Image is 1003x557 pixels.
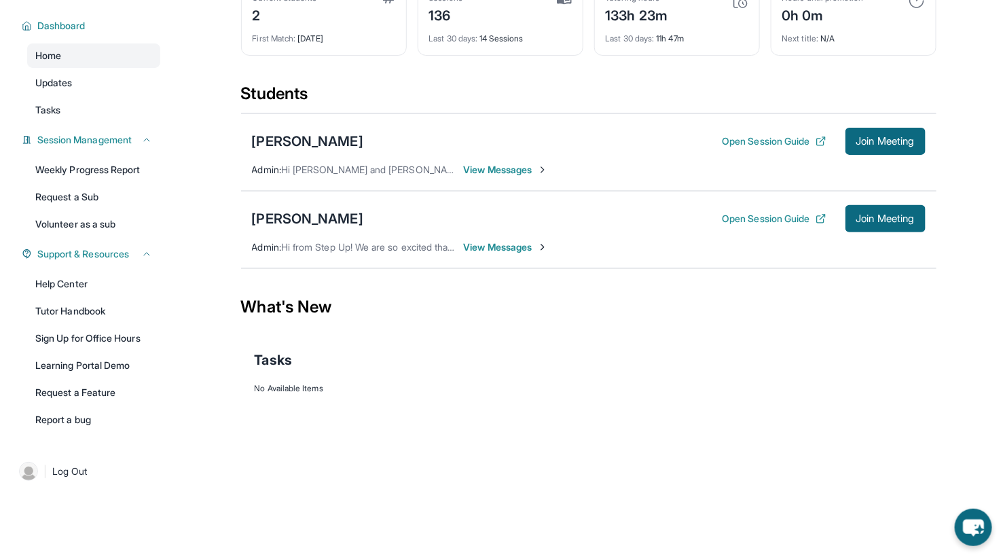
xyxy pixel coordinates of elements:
span: View Messages [464,163,549,177]
button: Join Meeting [845,205,926,232]
button: Session Management [32,133,152,147]
a: Weekly Progress Report [27,158,160,182]
span: | [43,463,47,480]
button: Open Session Guide [722,134,826,148]
span: Admin : [252,241,281,253]
a: Help Center [27,272,160,296]
img: user-img [19,462,38,481]
span: View Messages [464,240,549,254]
div: What's New [241,277,936,337]
div: 133h 23m [606,3,668,25]
div: 2 [253,3,317,25]
div: 14 Sessions [429,25,572,44]
span: First Match : [253,33,296,43]
div: No Available Items [255,383,923,394]
span: Join Meeting [856,137,915,145]
span: Home [35,49,61,62]
div: [PERSON_NAME] [252,132,363,151]
div: Students [241,83,936,113]
span: Join Meeting [856,215,915,223]
div: 0h 0m [782,3,864,25]
a: Home [27,43,160,68]
button: Join Meeting [845,128,926,155]
a: Learning Portal Demo [27,353,160,378]
span: Session Management [37,133,132,147]
span: Admin : [252,164,281,175]
span: Support & Resources [37,247,129,261]
a: Request a Feature [27,380,160,405]
a: Volunteer as a sub [27,212,160,236]
button: Open Session Guide [722,212,826,226]
a: Sign Up for Office Hours [27,326,160,351]
div: N/A [782,25,925,44]
span: Updates [35,76,73,90]
a: Report a bug [27,408,160,432]
img: Chevron-Right [537,242,548,253]
span: Tasks [35,103,60,117]
span: Last 30 days : [606,33,655,43]
span: Tasks [255,351,292,370]
div: [PERSON_NAME] [252,209,363,228]
a: Tasks [27,98,160,122]
img: Chevron-Right [537,164,548,175]
button: chat-button [955,509,992,546]
a: Request a Sub [27,185,160,209]
span: Last 30 days : [429,33,478,43]
a: Tutor Handbook [27,299,160,323]
button: Dashboard [32,19,152,33]
a: |Log Out [14,456,160,486]
span: Dashboard [37,19,86,33]
span: Log Out [52,465,88,478]
button: Support & Resources [32,247,152,261]
div: [DATE] [253,25,395,44]
a: Updates [27,71,160,95]
span: Next title : [782,33,819,43]
div: 136 [429,3,463,25]
div: 11h 47m [606,25,748,44]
